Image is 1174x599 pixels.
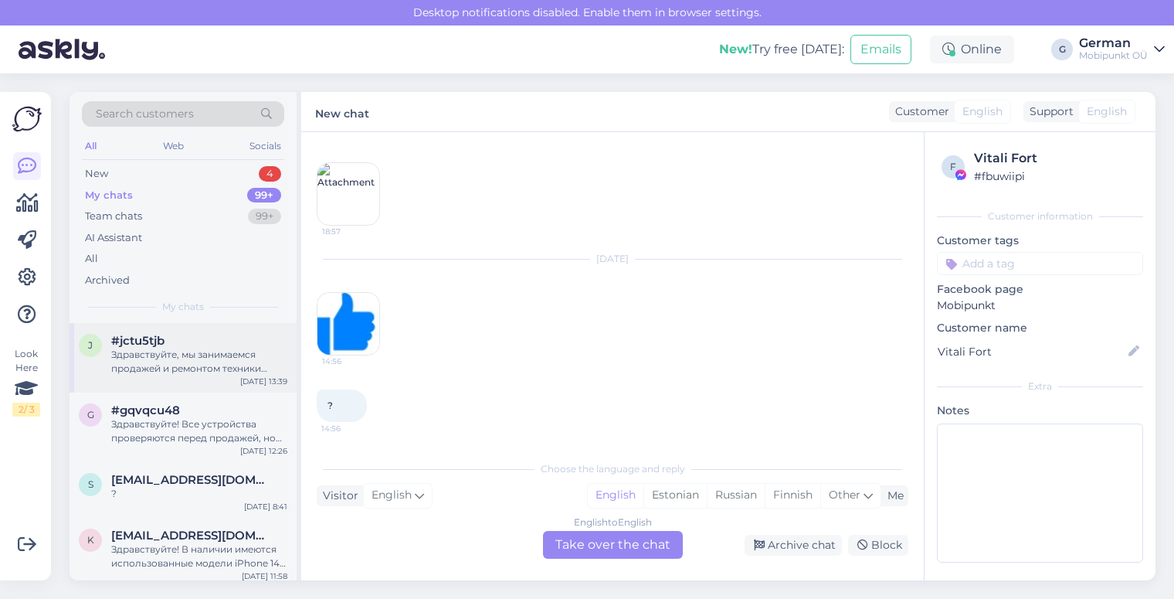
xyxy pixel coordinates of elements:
[829,488,860,502] span: Other
[85,188,133,203] div: My chats
[160,136,187,156] div: Web
[937,403,1143,419] p: Notes
[87,534,94,546] span: k
[88,478,93,490] span: s
[317,293,379,355] img: Attachment
[950,161,956,172] span: f
[937,379,1143,393] div: Extra
[317,252,908,266] div: [DATE]
[327,400,333,411] span: ?
[242,570,287,582] div: [DATE] 11:58
[246,136,284,156] div: Socials
[85,166,108,182] div: New
[111,403,180,417] span: #gqvqcu48
[765,484,820,507] div: Finnish
[247,188,281,203] div: 99+
[719,40,844,59] div: Try free [DATE]:
[850,35,911,64] button: Emails
[88,339,93,351] span: j
[1023,104,1074,120] div: Support
[111,529,272,543] span: klepchevaanastasia@gmail.com
[1079,49,1148,62] div: Mobipunkt OÜ
[719,42,752,56] b: New!
[87,409,94,420] span: g
[248,209,281,224] div: 99+
[574,516,652,529] div: English to English
[1079,37,1148,49] div: German
[317,488,358,504] div: Visitor
[240,445,287,457] div: [DATE] 12:26
[1051,39,1073,60] div: G
[317,163,379,225] img: Attachment
[111,473,272,487] span: sergeikonenko@gmail.com
[111,543,287,570] div: Здравствуйте! В наличии имеются использованные модели iPhone 14 Pro: [URL][DOMAIN_NAME]
[162,300,204,314] span: My chats
[317,462,908,476] div: Choose the language and reply
[111,334,165,348] span: #jctu5tjb
[85,209,142,224] div: Team chats
[930,36,1014,63] div: Online
[85,230,142,246] div: AI Assistant
[259,166,281,182] div: 4
[1079,37,1165,62] a: GermanMobipunkt OÜ
[745,535,842,556] div: Archive chat
[82,136,100,156] div: All
[543,531,683,559] div: Take over the chat
[85,251,98,267] div: All
[937,320,1143,336] p: Customer name
[12,347,40,417] div: Look Here
[322,226,380,237] span: 18:57
[707,484,765,507] div: Russian
[244,501,287,512] div: [DATE] 8:41
[85,273,130,288] div: Archived
[12,104,42,134] img: Askly Logo
[96,106,194,122] span: Search customers
[937,252,1143,275] input: Add a tag
[240,376,287,387] div: [DATE] 13:39
[1087,104,1127,120] span: English
[962,104,1003,120] span: English
[937,233,1143,249] p: Customer tags
[372,487,412,504] span: English
[974,168,1138,185] div: # fbuwiipi
[938,343,1125,360] input: Add name
[321,423,379,434] span: 14:56
[12,403,40,417] div: 2 / 3
[848,535,908,556] div: Block
[937,281,1143,298] p: Facebook page
[111,348,287,376] div: Здравствуйте, мы занимаемся продажей и ремонтом техники Apple, в том числе ремонтируем айфоны.
[322,356,380,367] span: 14:56
[315,101,369,122] label: New chat
[937,209,1143,223] div: Customer information
[881,488,904,504] div: Me
[643,484,707,507] div: Estonian
[889,104,949,120] div: Customer
[588,484,643,507] div: English
[111,417,287,445] div: Здравствуйте! Все устройства проверяются перед продажей, но если покупатель обнаружит неисправнос...
[937,298,1143,314] p: Mobipunkt
[111,487,287,501] div: ?
[974,149,1138,168] div: Vitali Fort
